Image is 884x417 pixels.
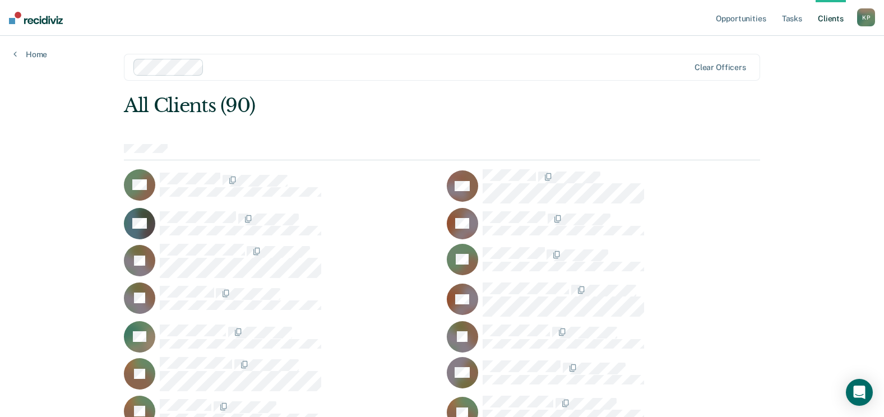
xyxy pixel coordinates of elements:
[9,12,63,24] img: Recidiviz
[695,63,746,72] div: Clear officers
[124,94,633,117] div: All Clients (90)
[857,8,875,26] button: KP
[857,8,875,26] div: K P
[846,379,873,406] div: Open Intercom Messenger
[13,49,47,59] a: Home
